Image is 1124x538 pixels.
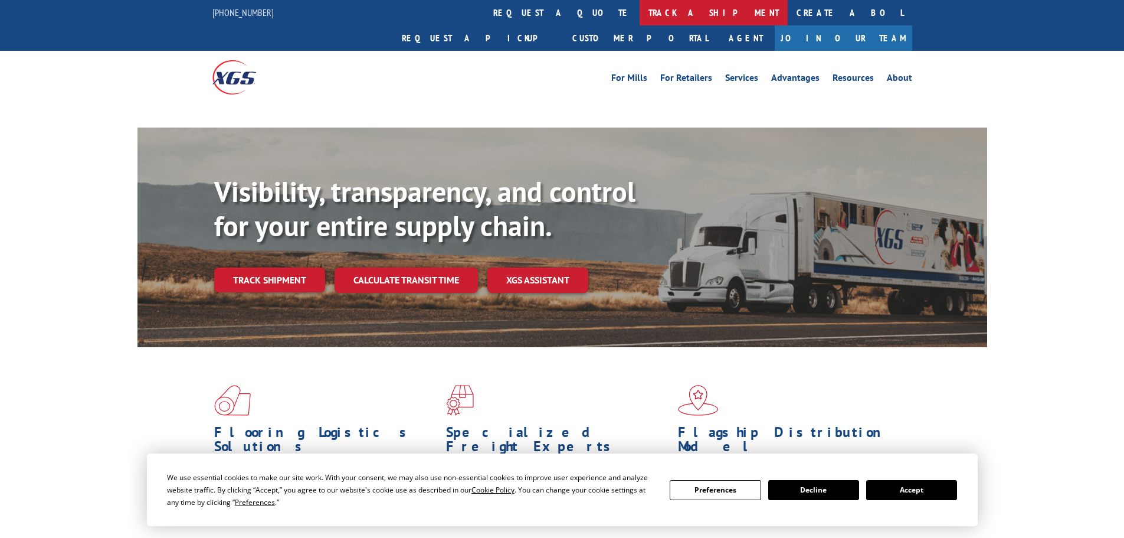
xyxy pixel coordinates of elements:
[775,25,912,51] a: Join Our Team
[717,25,775,51] a: Agent
[887,73,912,86] a: About
[147,454,978,526] div: Cookie Consent Prompt
[214,268,325,292] a: Track shipment
[214,173,635,244] b: Visibility, transparency, and control for your entire supply chain.
[446,385,474,416] img: xgs-icon-focused-on-flooring-red
[768,480,859,500] button: Decline
[563,25,717,51] a: Customer Portal
[212,6,274,18] a: [PHONE_NUMBER]
[771,73,820,86] a: Advantages
[670,480,761,500] button: Preferences
[167,471,656,508] div: We use essential cookies to make our site work. With your consent, we may also use non-essential ...
[335,268,478,293] a: Calculate transit time
[393,25,563,51] a: Request a pickup
[660,73,712,86] a: For Retailers
[678,425,901,459] h1: Flagship Distribution Model
[214,425,437,459] h1: Flooring Logistics Solutions
[446,425,669,459] h1: Specialized Freight Experts
[833,73,874,86] a: Resources
[678,385,719,416] img: xgs-icon-flagship-distribution-model-red
[611,73,647,86] a: For Mills
[471,485,515,495] span: Cookie Policy
[487,268,588,293] a: XGS ASSISTANT
[214,385,251,416] img: xgs-icon-total-supply-chain-intelligence-red
[866,480,957,500] button: Accept
[725,73,758,86] a: Services
[235,497,275,507] span: Preferences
